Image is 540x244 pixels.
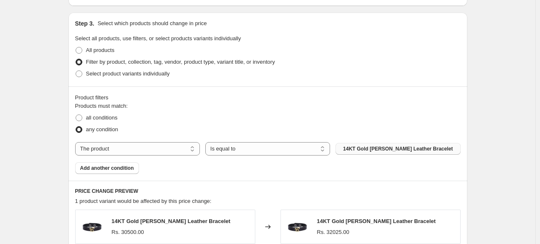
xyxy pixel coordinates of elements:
[86,59,275,65] span: Filter by product, collection, tag, vendor, product type, variant title, or inventory
[86,126,118,132] span: any condition
[86,47,115,53] span: All products
[75,93,461,102] div: Product filters
[336,143,460,155] button: 14KT Gold Ek Onkar Leather Bracelet
[317,229,349,235] span: Rs. 32025.00
[75,103,128,109] span: Products must match:
[75,198,212,204] span: 1 product variant would be affected by this price change:
[343,145,453,152] span: 14KT Gold [PERSON_NAME] Leather Bracelet
[75,19,94,28] h2: Step 3.
[80,214,105,239] img: MN0015YG_a_80x.jpg
[97,19,207,28] p: Select which products should change in price
[317,218,436,224] span: 14KT Gold [PERSON_NAME] Leather Bracelet
[112,229,144,235] span: Rs. 30500.00
[80,165,134,171] span: Add another condition
[86,70,170,77] span: Select product variants individually
[285,214,310,239] img: MN0015YG_a_80x.jpg
[112,218,231,224] span: 14KT Gold [PERSON_NAME] Leather Bracelet
[75,162,139,174] button: Add another condition
[75,35,241,42] span: Select all products, use filters, or select products variants individually
[86,114,118,121] span: all conditions
[75,188,461,195] h6: PRICE CHANGE PREVIEW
